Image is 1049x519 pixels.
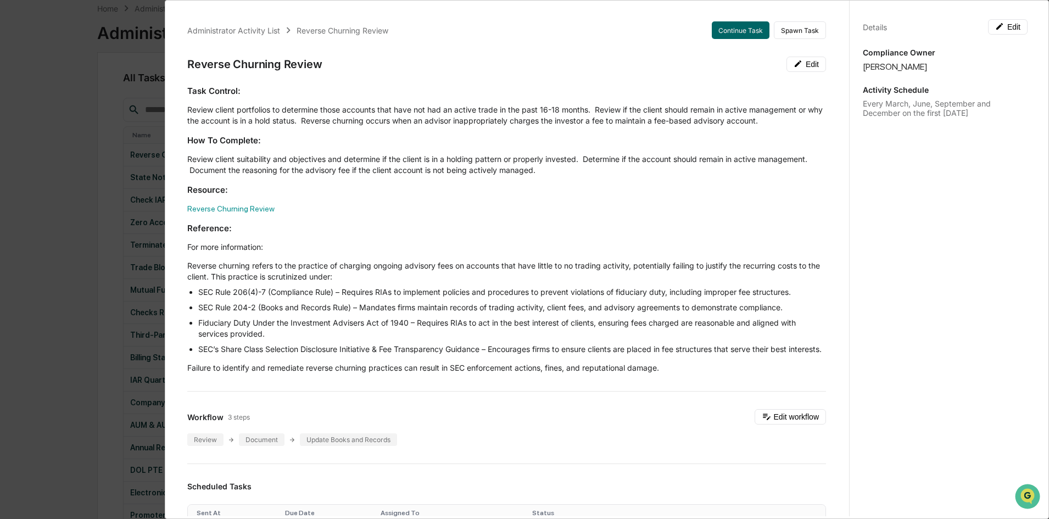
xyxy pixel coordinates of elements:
[187,135,261,146] strong: How To Complete:
[297,26,388,35] div: Reverse Churning Review
[109,186,133,194] span: Pylon
[300,433,397,446] div: Update Books and Records
[198,302,826,313] li: SEC Rule 204-2 (Books and Records Rule) – Mandates firms maintain records of trading activity, cl...
[187,362,826,373] p: Failure to identify and remediate reverse churning practices can result in SEC enforcement action...
[11,139,20,148] div: 🖐️
[187,223,232,233] strong: Reference:
[11,160,20,169] div: 🔎
[187,412,224,422] span: Workflow
[988,19,1028,35] button: Edit
[22,159,69,170] span: Data Lookup
[198,344,826,355] li: SEC’s Share Class Selection Disclosure Initiative & Fee Transparency Guidance – Encourages firms ...
[187,185,228,195] strong: Resource:
[187,154,826,176] p: Review client suitability and objectives and determine if the client is in a holding pattern or p...
[187,204,275,213] a: Reverse Churning Review
[863,62,1028,72] div: [PERSON_NAME]
[187,104,826,126] p: Review client portfolios to determine those accounts that have not had an active trade in the pas...
[239,433,284,446] div: Document
[532,509,751,517] div: Toggle SortBy
[37,84,180,95] div: Start new chat
[11,84,31,104] img: 1746055101610-c473b297-6a78-478c-a979-82029cc54cd1
[77,186,133,194] a: Powered byPylon
[187,482,826,491] h3: Scheduled Tasks
[91,138,136,149] span: Attestations
[774,21,826,39] button: Spawn Task
[786,57,826,72] button: Edit
[228,413,250,421] span: 3 steps
[863,99,1028,118] div: Every March, June, September and December on the first [DATE]
[198,287,826,298] li: SEC Rule 206(4)-7 (Compliance Rule) – Requires RIAs to implement policies and procedures to preve...
[187,433,224,446] div: Review
[1014,483,1044,512] iframe: Open customer support
[187,86,241,96] strong: Task Control:
[863,23,887,32] div: Details
[863,85,1028,94] p: Activity Schedule
[187,58,322,71] div: Reverse Churning Review
[80,139,88,148] div: 🗄️
[198,317,826,339] li: Fiduciary Duty Under the Investment Advisers Act of 1940 – Requires RIAs to act in the best inter...
[7,134,75,154] a: 🖐️Preclearance
[381,509,523,517] div: Toggle SortBy
[187,26,280,35] div: Administrator Activity List
[755,409,826,425] button: Edit workflow
[75,134,141,154] a: 🗄️Attestations
[37,95,139,104] div: We're available if you need us!
[187,260,826,282] p: Reverse churning refers to the practice of charging ongoing advisory fees on accounts that have l...
[187,87,200,101] button: Start new chat
[863,48,1028,57] p: Compliance Owner
[7,155,74,175] a: 🔎Data Lookup
[197,509,276,517] div: Toggle SortBy
[11,23,200,41] p: How can we help?
[285,509,372,517] div: Toggle SortBy
[187,242,826,253] p: For more information:
[22,138,71,149] span: Preclearance
[712,21,769,39] button: Continue Task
